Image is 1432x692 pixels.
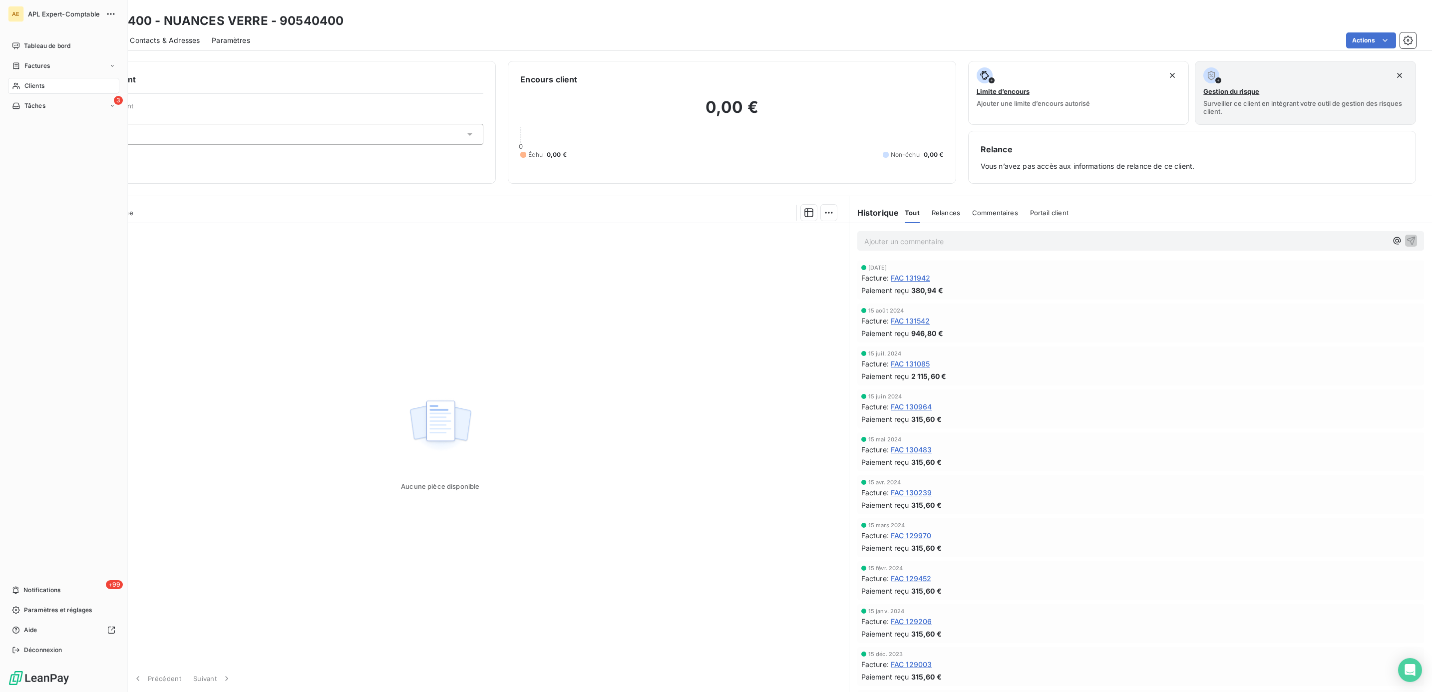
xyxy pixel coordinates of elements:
span: Aucune pièce disponible [401,482,479,490]
h6: Historique [849,207,899,219]
span: Notifications [23,586,60,595]
span: Facture : [861,659,889,670]
span: Portail client [1030,209,1069,217]
span: FAC 131942 [891,273,931,283]
span: Paiement reçu [861,371,909,381]
span: Facture : [861,573,889,584]
div: Open Intercom Messenger [1398,658,1422,682]
span: 15 juin 2024 [868,393,902,399]
span: 2 115,60 € [911,371,947,381]
button: Limite d’encoursAjouter une limite d’encours autorisé [968,61,1189,125]
span: Non-échu [891,150,920,159]
span: Facture : [861,530,889,541]
span: Tâches [24,101,45,110]
span: 0,00 € [547,150,567,159]
span: [DATE] [868,265,887,271]
div: Vous n’avez pas accès aux informations de relance de ce client. [981,143,1404,171]
h2: 0,00 € [520,97,943,127]
span: Surveiller ce client en intégrant votre outil de gestion des risques client. [1203,99,1408,115]
span: Facture : [861,358,889,369]
span: Gestion du risque [1203,87,1259,95]
span: Aide [24,626,37,635]
span: Déconnexion [24,646,62,655]
span: Relances [932,209,960,217]
span: Facture : [861,616,889,627]
span: Propriétés Client [80,102,483,116]
span: 380,94 € [911,285,943,296]
span: 946,80 € [911,328,943,339]
span: FAC 129206 [891,616,932,627]
span: Paramètres et réglages [24,606,92,615]
span: 15 juil. 2024 [868,350,902,356]
span: 315,60 € [911,672,942,682]
span: 315,60 € [911,500,942,510]
button: Gestion du risqueSurveiller ce client en intégrant votre outil de gestion des risques client. [1195,61,1416,125]
button: Suivant [187,668,238,689]
span: 15 févr. 2024 [868,565,903,571]
span: Paiement reçu [861,629,909,639]
span: Tableau de bord [24,41,70,50]
img: Logo LeanPay [8,670,70,686]
span: FAC 129970 [891,530,932,541]
span: Paiement reçu [861,328,909,339]
button: Actions [1346,32,1396,48]
span: Paramètres [212,35,250,45]
span: Paiement reçu [861,414,909,424]
h6: Relance [981,143,1404,155]
span: Paiement reçu [861,672,909,682]
span: FAC 129003 [891,659,932,670]
span: 315,60 € [911,457,942,467]
span: Limite d’encours [977,87,1030,95]
div: AE [8,6,24,22]
button: Précédent [127,668,187,689]
span: 15 déc. 2023 [868,651,903,657]
span: +99 [106,580,123,589]
span: Facture : [861,316,889,326]
span: FAC 130483 [891,444,932,455]
h6: Informations client [60,73,483,85]
span: Paiement reçu [861,586,909,596]
img: Empty state [408,395,472,457]
span: 15 mai 2024 [868,436,902,442]
span: Paiement reçu [861,500,909,510]
span: 315,60 € [911,543,942,553]
span: 315,60 € [911,629,942,639]
span: FAC 129452 [891,573,932,584]
span: Contacts & Adresses [130,35,200,45]
span: Échu [528,150,543,159]
span: Paiement reçu [861,457,909,467]
span: Facture : [861,273,889,283]
span: FAC 130964 [891,401,932,412]
span: Paiement reçu [861,285,909,296]
span: Factures [24,61,50,70]
span: 315,60 € [911,414,942,424]
span: 315,60 € [911,586,942,596]
span: 15 janv. 2024 [868,608,905,614]
span: Tout [905,209,920,217]
h6: Encours client [520,73,577,85]
span: 0,00 € [924,150,944,159]
span: 15 avr. 2024 [868,479,901,485]
span: Commentaires [972,209,1018,217]
span: 15 août 2024 [868,308,904,314]
a: Aide [8,622,119,638]
span: 15 mars 2024 [868,522,905,528]
span: FAC 131542 [891,316,930,326]
h3: 90540400 - NUANCES VERRE - 90540400 [88,12,344,30]
span: APL Expert-Comptable [28,10,100,18]
span: Facture : [861,487,889,498]
span: Facture : [861,444,889,455]
span: FAC 131085 [891,358,930,369]
span: Facture : [861,401,889,412]
span: Paiement reçu [861,543,909,553]
span: 3 [114,96,123,105]
span: 0 [519,142,523,150]
span: FAC 130239 [891,487,932,498]
span: Ajouter une limite d’encours autorisé [977,99,1090,107]
span: Clients [24,81,44,90]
